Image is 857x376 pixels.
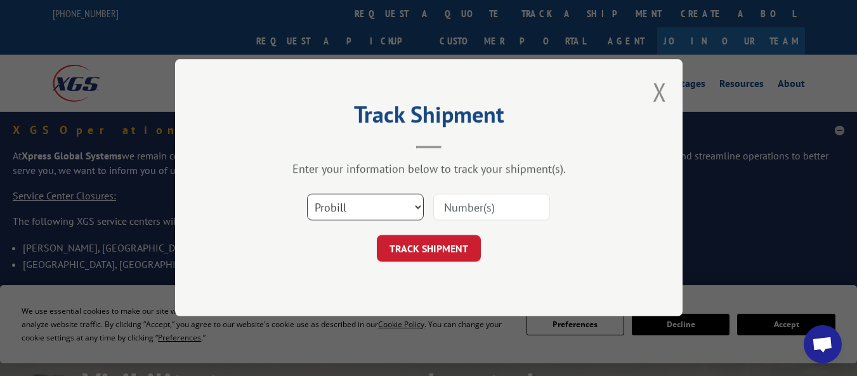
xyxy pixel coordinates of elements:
[433,194,550,221] input: Number(s)
[239,162,619,177] div: Enter your information below to track your shipment(s).
[377,236,481,262] button: TRACK SHIPMENT
[804,325,842,363] a: Open chat
[653,75,667,109] button: Close modal
[239,105,619,130] h2: Track Shipment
